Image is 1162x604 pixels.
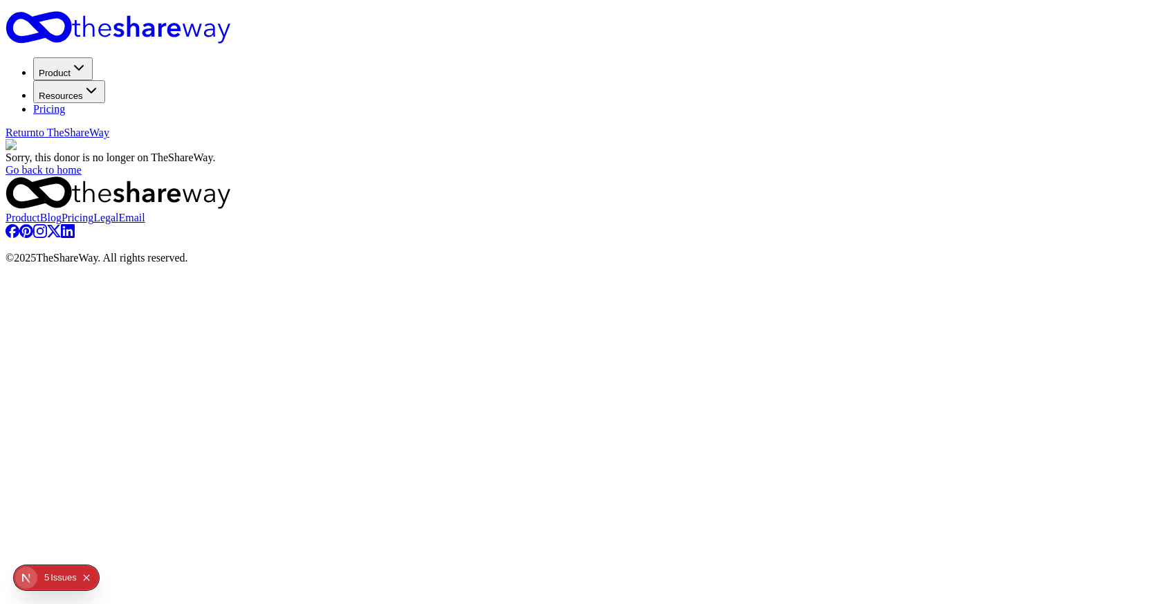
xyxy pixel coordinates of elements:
img: Illustration for landing page [6,139,140,152]
p: © 2025 TheShareWay. All rights reserved. [6,252,1156,264]
span: Return [6,127,109,138]
a: Pricing [62,212,93,223]
nav: quick links [6,212,1156,224]
a: Product [6,212,40,223]
a: Returnto TheShareWay [6,127,109,138]
button: Product [33,57,93,80]
a: Blog [40,212,62,223]
a: Legal [93,212,118,223]
a: Home [6,11,1156,46]
nav: Main [6,57,1156,116]
span: to TheShareWay [36,127,109,138]
div: Sorry, this donor is no longer on TheShareWay. [6,152,1156,164]
a: Pricing [33,103,65,115]
a: Email [119,212,145,223]
a: Go back to home [6,164,82,176]
button: Resources [33,80,105,103]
